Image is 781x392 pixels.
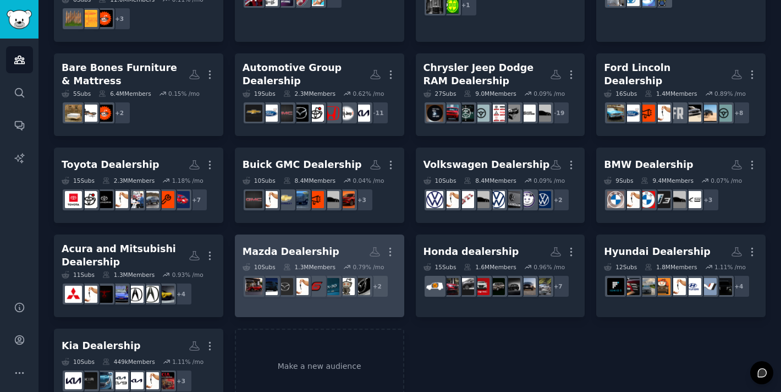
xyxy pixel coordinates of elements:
[464,90,516,97] div: 9.0M Members
[245,191,262,208] img: gmc
[714,90,746,97] div: 0.89 % /mo
[62,177,95,184] div: 15 Sub s
[457,191,474,208] img: GolfGTI
[442,105,459,122] img: Challenger
[261,105,278,122] img: Ford
[641,177,693,184] div: 9.4M Members
[464,177,516,184] div: 8.4M Members
[645,263,697,271] div: 1.8M Members
[653,278,670,295] img: HyundaiSantaFe
[283,90,335,97] div: 2.3M Members
[54,148,223,223] a: Toyota Dealership15Subs2.3MMembers1.18% /mo+7yarisTacomaworldToyotaGrandHighlanderCarNegotiationa...
[127,191,144,208] img: CarNegotiation
[96,286,113,303] img: MitsubishiOutlander
[645,90,697,97] div: 1.4M Members
[623,105,640,122] img: Ford
[142,286,159,303] img: AcuraIntegra
[102,177,155,184] div: 2.3M Members
[604,61,731,88] div: Ford Lincoln Dealership
[353,177,384,184] div: 0.04 % /mo
[96,372,113,389] img: KiaNiro
[261,191,278,208] img: askcarsales
[472,278,490,295] img: civic
[424,158,550,172] div: Volkswagen Dealership
[157,286,174,303] img: AcuraRSX
[519,105,536,122] img: GrandCherokee
[534,191,551,208] img: vwgolf
[172,177,204,184] div: 1.18 % /mo
[65,10,82,27] img: FenceBuilding
[442,191,459,208] img: askcarsales
[715,105,732,122] img: FordExplorer
[623,191,640,208] img: askcarsales
[426,191,443,208] img: Volkswagen
[604,177,633,184] div: 9 Sub s
[322,278,339,295] img: MazdaCX30
[353,278,370,295] img: MazdaCX9
[65,372,82,389] img: kia
[243,245,339,259] div: Mazda Dealership
[416,53,585,137] a: Chrysler Jeep Dodge RAM Dealership27Subs9.0MMembers0.09% /mo+19carsGrandCherokeeCherokeeXJDodgeGr...
[472,191,490,208] img: cars
[464,263,516,271] div: 1.6M Members
[62,90,91,97] div: 5 Sub s
[653,191,670,208] img: BMWi3
[108,7,131,30] div: + 3
[711,177,742,184] div: 0.07 % /mo
[533,177,565,184] div: 0.09 % /mo
[307,105,324,122] img: Toyota
[338,191,355,208] img: buickenvista
[696,188,719,211] div: + 3
[700,278,717,295] img: ElantraN
[307,191,324,208] img: autoworld
[169,282,193,306] div: + 4
[62,271,95,279] div: 11 Sub s
[96,105,113,122] img: woodworking
[727,275,750,298] div: + 4
[245,105,262,122] img: Chevrolet
[54,235,223,318] a: Acura and Mitsubishi Dealership11Subs1.3MMembers0.93% /mo+4AcuraRSXAcuraIntegraAcuraMitsubishiMir...
[62,61,189,88] div: Bare Bones Furniture & Mattress
[157,372,174,389] img: KiaTelluride
[243,61,370,88] div: Automotive Group Dealership
[235,235,404,318] a: Mazda Dealership10Subs1.3MMembers0.79% /mo+2MazdaCX9CX50MazdaCX30mazda6askcarsalesMazdaCX90mazda3CX5
[488,105,505,122] img: DodgeGrandCaravan
[684,278,701,295] img: HyundaiDealership
[96,10,113,27] img: woodworking
[424,61,551,88] div: Chrysler Jeep Dodge RAM Dealership
[457,105,474,122] img: JeepCompass
[638,191,655,208] img: BMW
[62,242,189,269] div: Acura and Mitsubishi Dealership
[276,105,293,122] img: gmc
[111,286,128,303] img: MitsubishiMirage
[533,263,565,271] div: 0.96 % /mo
[291,191,309,208] img: gmcsierra
[243,90,276,97] div: 19 Sub s
[472,105,490,122] img: DodgeCharger
[366,101,389,124] div: + 11
[157,191,174,208] img: Tacomaworld
[142,191,159,208] img: ToyotaGrandHighlander
[65,105,82,122] img: Mattress
[607,191,624,208] img: BmwTech
[519,278,536,295] img: HRV
[653,105,670,122] img: askcarsales
[291,278,309,295] img: askcarsales
[276,278,293,295] img: MazdaCX90
[80,286,97,303] img: askcarsales
[235,148,404,223] a: Buick GMC Dealership10Subs8.4MMembers0.04% /mo+3buickenvistacarsautoworldgmcsierraBoltEVaskcarsal...
[243,177,276,184] div: 10 Sub s
[547,188,570,211] div: + 2
[519,191,536,208] img: Golf_R
[596,235,766,318] a: Hyundai Dealership12Subs1.8MMembers1.11% /mo+4hyundaisantacruzElantraNHyundaiDealershipaskcarsale...
[322,191,339,208] img: cars
[80,372,97,389] img: KiaK5
[426,278,443,295] img: HondaElement
[488,278,505,295] img: HondaOdyssey
[127,286,144,303] img: Acura
[243,158,362,172] div: Buick GMC Dealership
[547,275,570,298] div: + 7
[669,278,686,295] img: askcarsales
[424,177,457,184] div: 10 Sub s
[547,101,570,124] div: + 19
